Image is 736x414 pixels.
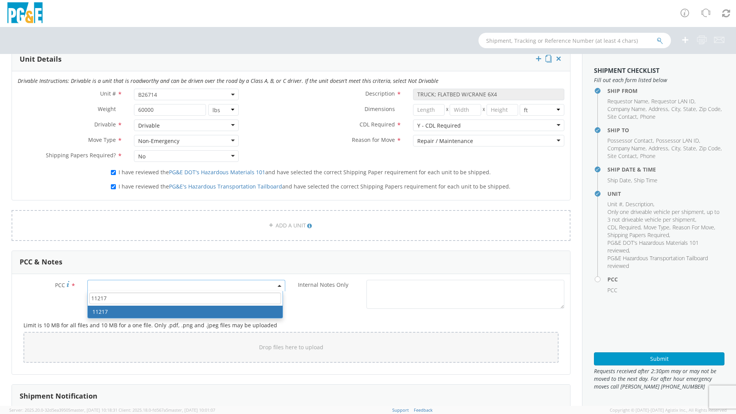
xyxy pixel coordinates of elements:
h3: Unit Details [20,56,62,63]
input: I have reviewed thePG&E's Hazardous Transportation Tailboardand have selected the correct Shippin... [111,184,116,189]
h4: Ship From [607,88,724,94]
span: Address [649,145,668,152]
span: Zip Code [699,145,721,152]
span: Zip Code [699,105,721,113]
span: Reason For Move [672,224,714,231]
span: Phone [640,152,656,160]
input: I have reviewed thePG&E DOT's Hazardous Materials 101and have selected the correct Shipping Paper... [111,170,116,175]
li: , [651,98,696,105]
span: Ship Time [634,177,657,184]
span: PG&E Hazardous Transportation Tailboard reviewed [607,254,708,269]
li: , [626,200,654,208]
li: , [671,145,681,152]
span: CDL Required [607,224,641,231]
span: Company Name [607,105,646,113]
input: Length [413,104,445,116]
span: Server: 2025.20.0-32d5ea39505 [9,407,117,413]
a: Support [392,407,409,413]
span: Possessor LAN ID [656,137,699,144]
li: , [607,231,670,239]
div: Drivable [138,122,160,130]
span: Dimensions [365,105,395,113]
span: B26714 [138,91,234,98]
strong: Shipment Checklist [594,66,659,75]
input: Height [487,104,518,116]
li: , [607,224,642,231]
li: , [607,200,624,208]
button: Submit [594,352,724,365]
span: Possessor Contact [607,137,653,144]
span: Phone [640,113,656,120]
span: Fill out each form listed below [594,76,724,84]
span: City [671,105,680,113]
li: , [672,224,715,231]
span: City [671,145,680,152]
span: Requests received after 2:30pm may or may not be moved to the next day. For after hour emergency ... [594,367,724,390]
span: Requestor LAN ID [651,98,694,105]
input: Width [450,104,481,116]
span: Description [365,90,395,97]
li: , [607,208,723,224]
span: Shipping Papers Required? [46,151,116,159]
span: Unit # [607,200,622,208]
span: PCC [55,281,65,289]
span: State [683,105,696,113]
i: Drivable Instructions: Drivable is a unit that is roadworthy and can be driven over the road by a... [18,77,438,84]
h4: Ship To [607,127,724,133]
li: , [644,224,671,231]
li: , [683,105,697,113]
img: pge-logo-06675f144f4cfa6a6814.png [6,2,44,25]
input: Shipment, Tracking or Reference Number (at least 4 chars) [478,33,671,48]
span: Client: 2025.18.0-fd567a5 [119,407,215,413]
h4: Ship Date & Time [607,167,724,172]
span: PG&E DOT's Hazardous Materials 101 reviewed [607,239,699,254]
div: Y - CDL Required [417,122,461,130]
li: , [699,105,722,113]
span: B26714 [134,89,239,100]
li: , [607,239,723,254]
a: ADD A UNIT [12,210,570,241]
span: Move Type [88,136,116,143]
div: No [138,153,146,160]
span: Reason for Move [352,136,395,143]
h5: Limit is 10 MB for all files and 10 MB for a one file. Only .pdf, .png and .jpeg files may be upl... [23,322,559,328]
li: , [607,98,649,105]
span: Site Contact [607,113,637,120]
a: PG&E's Hazardous Transportation Tailboard [169,183,282,190]
span: Drivable [94,121,116,128]
span: master, [DATE] 10:18:31 [70,407,117,413]
span: Description [626,200,653,208]
span: Shipping Papers Required [607,231,669,239]
h4: Unit [607,191,724,197]
span: X [481,104,487,116]
li: , [683,145,697,152]
h3: Shipment Notification [20,392,97,400]
h3: PCC & Notes [20,258,62,266]
span: Ship Date [607,177,631,184]
span: Requestor Name [607,98,648,105]
span: Only one driveable vehicle per shipment, up to 3 not driveable vehicle per shipment [607,208,719,223]
span: Company Name [607,145,646,152]
h4: PCC [607,276,724,282]
span: Drop files here to upload [259,343,323,351]
span: Internal Notes Only [298,281,348,288]
li: , [607,137,654,145]
span: I have reviewed the and have selected the correct Shipping Papers requirement for each unit to be... [119,183,510,190]
span: Site Contact [607,152,637,160]
li: 11217 [88,306,283,318]
a: Feedback [414,407,433,413]
span: CDL Required [360,121,395,128]
span: Weight [98,105,116,113]
div: Non-Emergency [138,137,179,145]
span: State [683,145,696,152]
span: Copyright © [DATE]-[DATE] Agistix Inc., All Rights Reserved [610,407,727,413]
li: , [671,105,681,113]
span: I have reviewed the and have selected the correct Shipping Paper requirement for each unit to be ... [119,168,491,176]
li: , [607,105,647,113]
div: Repair / Maintenance [417,137,473,145]
li: , [649,105,669,113]
li: , [649,145,669,152]
span: PCC [607,286,617,294]
li: , [607,177,632,184]
li: , [699,145,722,152]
